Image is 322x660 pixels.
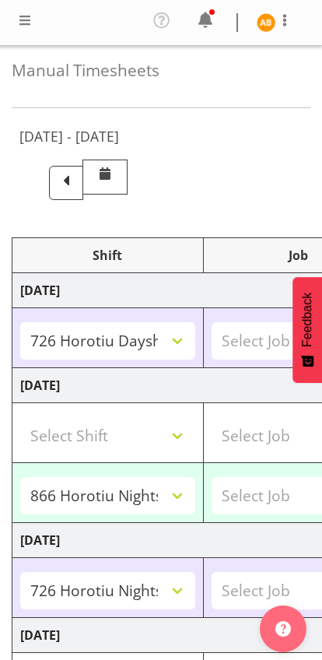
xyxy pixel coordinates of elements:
[275,621,291,637] img: help-xxl-2.png
[292,277,322,383] button: Feedback - Show survey
[19,128,119,145] h5: [DATE] - [DATE]
[20,246,195,265] div: Shift
[257,13,275,32] img: angela-burrill10486.jpg
[12,61,310,79] h4: Manual Timesheets
[300,293,314,347] span: Feedback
